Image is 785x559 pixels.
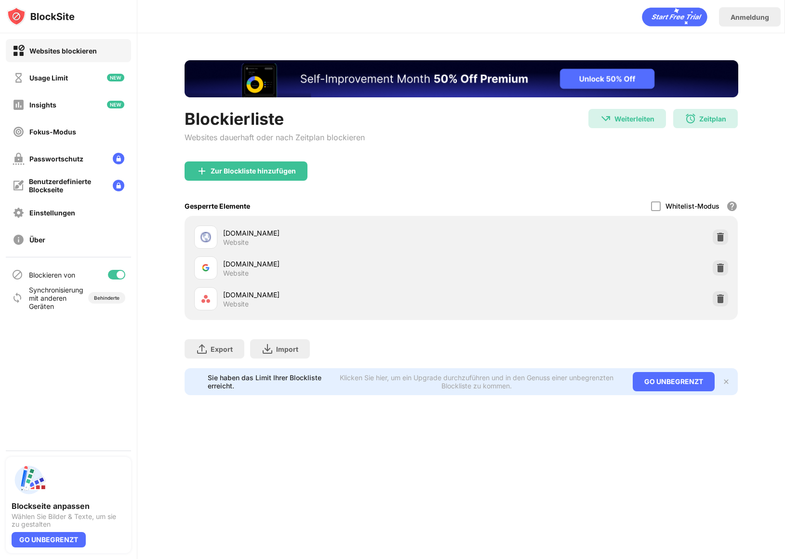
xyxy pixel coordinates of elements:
[223,269,249,278] div: Website
[7,7,75,26] img: logo-blocksite.svg
[29,209,75,217] div: Einstellungen
[29,286,79,310] div: Synchronisierung mit anderen Geräten
[699,115,726,123] div: Zeitplan
[223,259,461,269] div: [DOMAIN_NAME]
[12,532,86,547] div: GO UNBEGRENZT
[223,300,249,308] div: Website
[185,109,365,129] div: Blockierliste
[13,180,24,191] img: customize-block-page-off.svg
[223,238,249,247] div: Website
[29,47,97,55] div: Websites blockieren
[12,292,23,304] img: sync-icon.svg
[731,13,769,21] div: Anmeldung
[12,513,125,528] div: Wählen Sie Bilder & Texte, um sie zu gestalten
[107,74,124,81] img: new-icon.svg
[29,177,105,194] div: Benutzerdefinierte Blockseite
[642,7,707,27] div: animation
[12,463,46,497] img: push-custom-page.svg
[13,126,25,138] img: focus-off.svg
[211,345,233,353] div: Export
[185,133,365,142] div: Websites dauerhaft oder nach Zeitplan blockieren
[13,99,25,111] img: insights-off.svg
[29,74,68,82] div: Usage Limit
[200,293,212,305] img: favicons
[29,236,45,244] div: Über
[185,60,738,97] iframe: Banner
[633,372,715,391] div: GO UNBEGRENZT
[113,153,124,164] img: lock-menu.svg
[722,378,730,386] img: x-button.svg
[94,295,120,301] div: Behinderte
[29,155,83,163] div: Passwortschutz
[223,228,461,238] div: [DOMAIN_NAME]
[208,373,327,390] div: Sie haben das Limit Ihrer Blockliste erreicht.
[29,271,75,279] div: Blockieren von
[223,290,461,300] div: [DOMAIN_NAME]
[665,202,719,210] div: Whitelist-Modus
[13,72,25,84] img: time-usage-off.svg
[29,128,76,136] div: Fokus-Modus
[211,167,296,175] div: Zur Blockliste hinzufügen
[12,501,125,511] div: Blockseite anpassen
[113,180,124,191] img: lock-menu.svg
[29,101,56,109] div: Insights
[107,101,124,108] img: new-icon.svg
[13,45,25,57] img: block-on.svg
[276,345,298,353] div: Import
[13,234,25,246] img: about-off.svg
[13,153,25,165] img: password-protection-off.svg
[332,373,621,390] div: Klicken Sie hier, um ein Upgrade durchzuführen und in den Genuss einer unbegrenzten Blockliste zu...
[200,262,212,274] img: favicons
[614,115,654,123] div: Weiterleiten
[12,269,23,280] img: blocking-icon.svg
[200,231,212,243] img: favicons
[13,207,25,219] img: settings-off.svg
[185,202,250,210] div: Gesperrte Elemente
